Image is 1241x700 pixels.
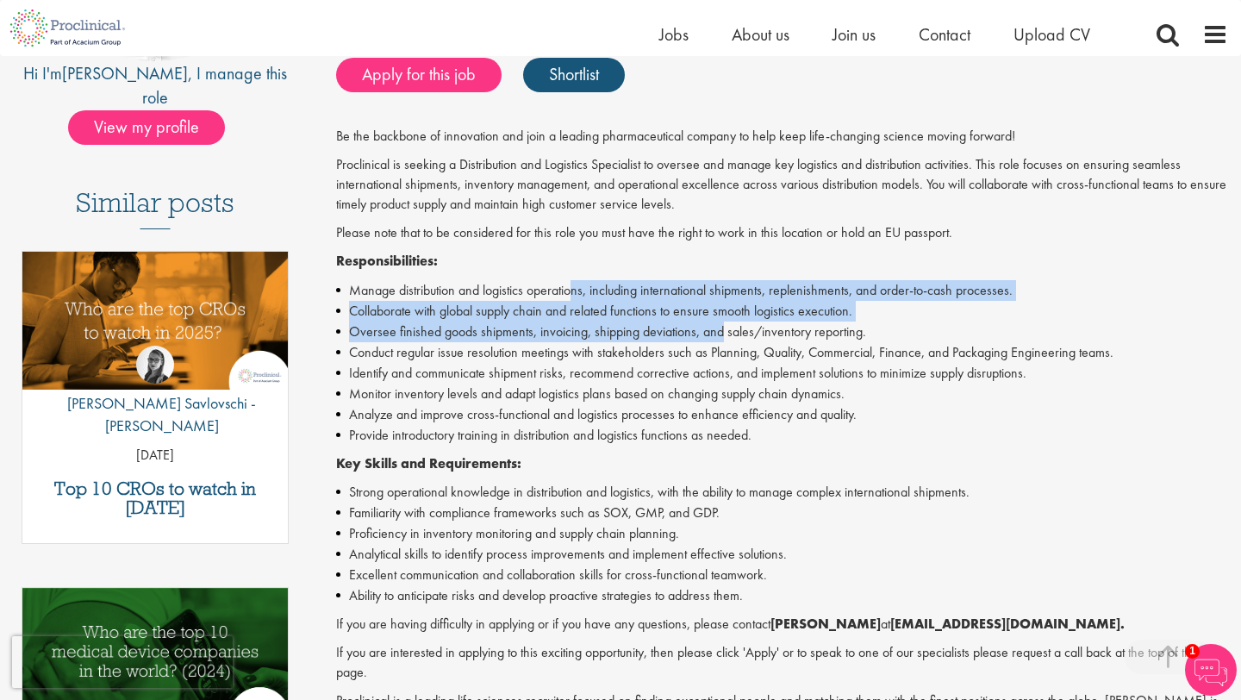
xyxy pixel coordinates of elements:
[336,155,1228,215] p: Proclinical is seeking a Distribution and Logistics Specialist to oversee and manage key logistic...
[336,482,1228,503] li: Strong operational knowledge in distribution and logistics, with the ability to manage complex in...
[919,23,970,46] a: Contact
[336,301,1228,322] li: Collaborate with global supply chain and related functions to ensure smooth logistics execution.
[336,384,1228,404] li: Monitor inventory levels and adapt logistics plans based on changing supply chain dynamics.
[22,252,288,404] a: Link to a post
[770,615,881,633] strong: [PERSON_NAME]
[336,223,1228,243] p: Please note that to be considered for this role you must have the right to work in this location ...
[336,544,1228,565] li: Analytical skills to identify process improvements and implement effective solutions.
[336,615,1228,634] p: If you are having difficulty in applying or if you have any questions, please contact at
[336,523,1228,544] li: Proficiency in inventory monitoring and supply chain planning.
[12,636,233,688] iframe: reCAPTCHA
[336,425,1228,446] li: Provide introductory training in distribution and logistics functions as needed.
[1013,23,1090,46] a: Upload CV
[336,643,1228,683] p: If you are interested in applying to this exciting opportunity, then please click 'Apply' or to s...
[336,127,1228,147] p: Be the backbone of innovation and join a leading pharmaceutical company to help keep life-changin...
[336,58,502,92] a: Apply for this job
[1185,644,1237,696] img: Chatbot
[336,565,1228,585] li: Excellent communication and collaboration skills for cross-functional teamwork.
[336,322,1228,342] li: Oversee finished goods shipments, invoicing, shipping deviations, and sales/inventory reporting.
[136,346,174,384] img: Theodora Savlovschi - Wicks
[336,280,1228,301] li: Manage distribution and logistics operations, including international shipments, replenishments, ...
[732,23,789,46] a: About us
[336,252,438,270] strong: Responsibilities:
[22,346,288,445] a: Theodora Savlovschi - Wicks [PERSON_NAME] Savlovschi - [PERSON_NAME]
[336,503,1228,523] li: Familiarity with compliance frameworks such as SOX, GMP, and GDP.
[659,23,689,46] a: Jobs
[1185,644,1200,659] span: 1
[22,252,288,390] img: Top 10 CROs 2025 | Proclinical
[62,62,188,84] a: [PERSON_NAME]
[31,479,279,517] a: Top 10 CROs to watch in [DATE]
[523,58,625,92] a: Shortlist
[833,23,876,46] a: Join us
[336,454,521,472] strong: Key Skills and Requirements:
[68,114,242,136] a: View my profile
[22,446,288,466] p: [DATE]
[336,585,1228,606] li: Ability to anticipate risks and develop proactive strategies to address them.
[76,188,234,229] h3: Similar posts
[890,615,1125,633] strong: [EMAIL_ADDRESS][DOMAIN_NAME].
[336,404,1228,425] li: Analyze and improve cross-functional and logistics processes to enhance efficiency and quality.
[13,61,297,110] div: Hi I'm , I manage this role
[22,392,288,436] p: [PERSON_NAME] Savlovschi - [PERSON_NAME]
[68,110,225,145] span: View my profile
[336,342,1228,363] li: Conduct regular issue resolution meetings with stakeholders such as Planning, Quality, Commercial...
[336,363,1228,384] li: Identify and communicate shipment risks, recommend corrective actions, and implement solutions to...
